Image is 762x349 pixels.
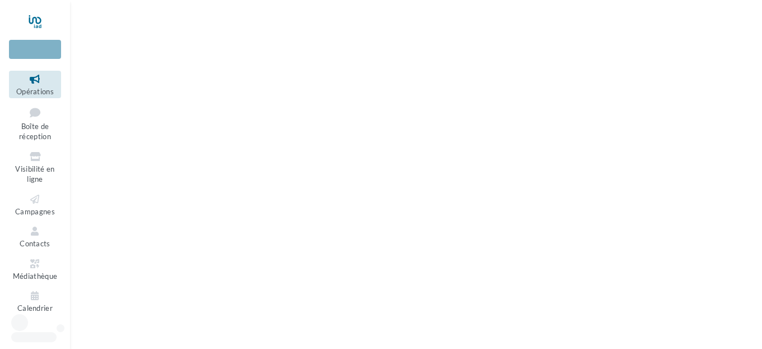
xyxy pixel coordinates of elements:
span: Campagnes [15,207,55,216]
a: Contacts [9,223,61,250]
span: Contacts [20,239,50,248]
a: Opérations [9,71,61,98]
div: Nouvelle campagne [9,40,61,59]
a: Campagnes [9,191,61,218]
span: Opérations [16,87,54,96]
span: Médiathèque [13,272,58,281]
a: Boîte de réception [9,103,61,144]
a: Visibilité en ligne [9,148,61,186]
span: Boîte de réception [19,122,51,141]
a: Calendrier [9,287,61,315]
span: Calendrier [17,304,53,313]
span: Visibilité en ligne [15,164,54,184]
a: Médiathèque [9,255,61,283]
